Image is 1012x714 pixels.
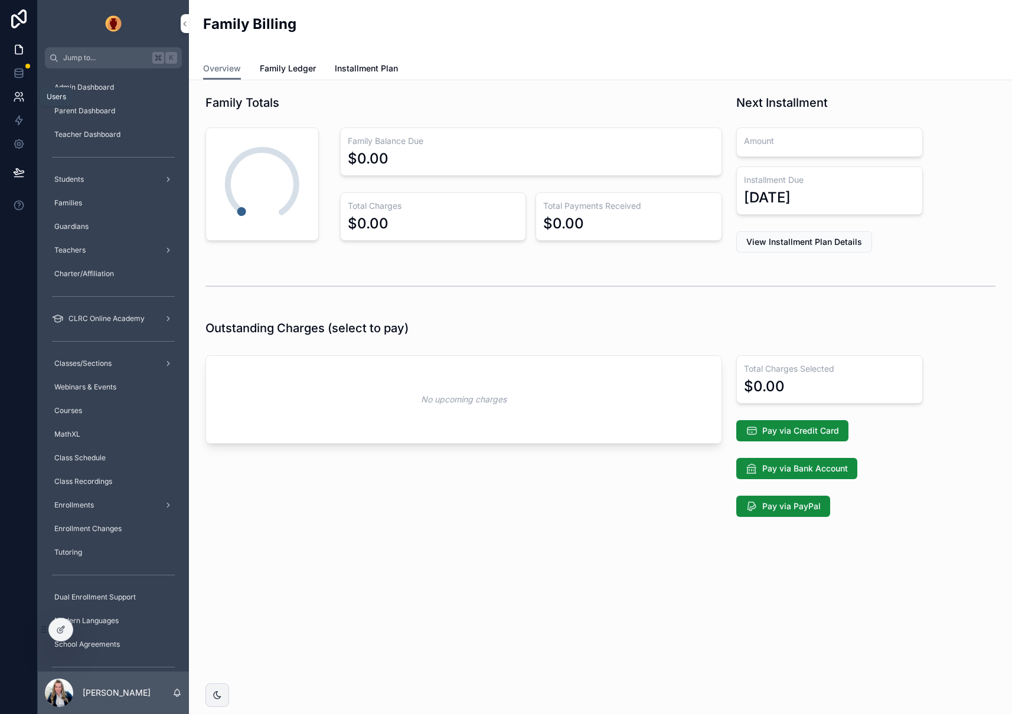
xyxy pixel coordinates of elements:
[63,53,148,63] span: Jump to...
[744,135,916,147] h3: Amount
[54,477,112,486] span: Class Recordings
[45,376,182,398] a: Webinars & Events
[335,58,398,81] a: Installment Plan
[762,425,839,437] span: Pay via Credit Card
[45,216,182,237] a: Guardians
[348,149,389,168] div: $0.00
[744,174,916,186] h3: Installment Due
[54,382,116,392] span: Webinars & Events
[54,453,106,463] span: Class Schedule
[45,77,182,98] a: Admin Dashboard
[54,406,82,415] span: Courses
[348,200,519,212] h3: Total Charges
[45,610,182,631] a: Modern Languages
[45,634,182,655] a: School Agreements
[45,169,182,190] a: Students
[746,236,862,248] span: View Installment Plan Details
[762,463,848,474] span: Pay via Bank Account
[543,200,714,212] h3: Total Payments Received
[45,447,182,469] a: Class Schedule
[47,92,66,101] div: Users
[203,14,296,34] h2: Family Billing
[45,263,182,284] a: Charter/Affiliation
[205,320,409,336] h1: Outstanding Charges (select to pay)
[54,175,84,184] span: Students
[45,587,182,608] a: Dual Enrollment Support
[736,420,848,441] button: Pay via Credit Card
[54,245,86,255] span: Teachers
[744,377,785,396] div: $0.00
[203,63,241,74] span: Overview
[54,269,114,279] span: Charter/Affiliation
[45,518,182,539] a: Enrollment Changes
[38,68,189,672] div: scrollable content
[736,94,828,111] h1: Next Installment
[45,471,182,492] a: Class Recordings
[45,353,182,374] a: Classes/Sections
[736,231,872,253] button: View Installment Plan Details
[260,58,316,81] a: Family Ledger
[54,359,112,368] span: Classes/Sections
[45,100,182,122] a: Parent Dashboard
[54,222,89,231] span: Guardians
[335,63,398,74] span: Installment Plan
[54,640,120,649] span: School Agreements
[54,106,115,116] span: Parent Dashboard
[45,124,182,145] a: Teacher Dashboard
[45,400,182,421] a: Courses
[744,188,791,207] div: [DATE]
[348,214,389,233] div: $0.00
[421,394,507,405] em: No upcoming charges
[744,363,916,375] h3: Total Charges Selected
[203,58,241,80] a: Overview
[54,524,122,533] span: Enrollment Changes
[736,458,857,479] button: Pay via Bank Account
[205,94,279,111] h1: Family Totals
[104,14,123,33] img: App logo
[45,494,182,516] a: Enrollments
[54,430,80,439] span: MathXL
[45,192,182,214] a: Families
[54,616,119,625] span: Modern Languages
[222,182,302,186] span: 0%
[167,53,176,63] span: K
[83,687,151,699] p: [PERSON_NAME]
[762,500,821,512] span: Pay via PayPal
[45,240,182,261] a: Teachers
[54,592,136,602] span: Dual Enrollment Support
[543,214,584,233] div: $0.00
[45,308,182,329] a: CLRC Online Academy
[736,496,830,517] button: Pay via PayPal
[54,548,82,557] span: Tutoring
[260,63,316,74] span: Family Ledger
[45,424,182,445] a: MathXL
[54,500,94,510] span: Enrollments
[45,542,182,563] a: Tutoring
[68,314,145,323] span: CLRC Online Academy
[54,130,120,139] span: Teacher Dashboard
[54,198,82,208] span: Families
[54,83,114,92] span: Admin Dashboard
[348,135,714,147] h3: Family Balance Due
[45,47,182,68] button: Jump to...K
